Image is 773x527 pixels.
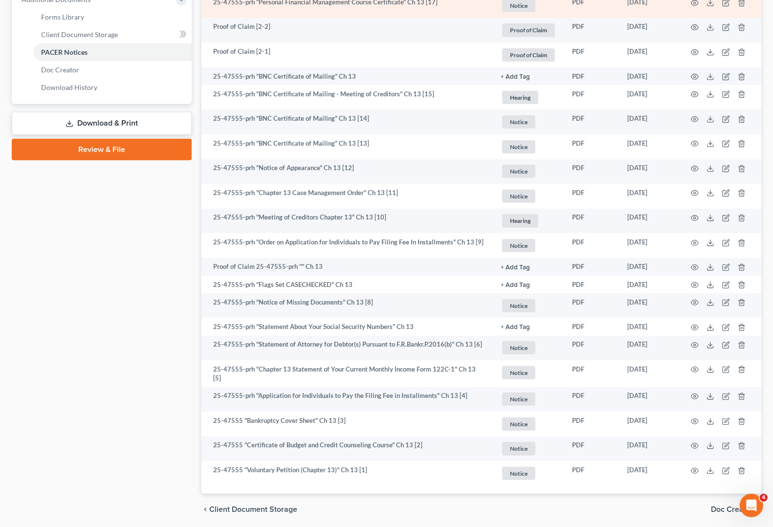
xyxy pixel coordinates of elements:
[33,61,192,79] a: Doc Creator
[33,26,192,44] a: Client Document Storage
[619,318,679,335] td: [DATE]
[501,322,556,331] a: + Add Tag
[501,213,556,229] a: Hearing
[501,465,556,482] a: Notice
[619,85,679,110] td: [DATE]
[619,360,679,387] td: [DATE]
[619,387,679,412] td: [DATE]
[201,461,493,486] td: 25-47555 "Voluntary Petition (Chapter 13)" Ch 13 [1]
[502,140,535,154] span: Notice
[501,238,556,254] a: Notice
[502,467,535,480] span: Notice
[201,209,493,234] td: 25-47555-prh "Meeting of Creditors Chapter 13" Ch 13 [10]
[502,214,538,227] span: Hearing
[619,184,679,209] td: [DATE]
[564,85,619,110] td: PDF
[201,85,493,110] td: 25-47555-prh "BNC Certificate of Mailing - Meeting of Creditors" Ch 13 [15]
[502,299,535,312] span: Notice
[201,412,493,437] td: 25-47555 "Bankruptcy Cover Sheet" Ch 13 [3]
[201,336,493,361] td: 25-47555-prh "Statement of Attorney for Debtor(s) Pursuant to F.R.Bankr.P.2016(b)" Ch 13 [6]
[201,134,493,159] td: 25-47555-prh "BNC Certificate of Mailing" Ch 13 [13]
[201,18,493,43] td: Proof of Claim [2-2]
[564,461,619,486] td: PDF
[564,318,619,335] td: PDF
[201,67,493,85] td: 25-47555-prh "BNC Certificate of Mailing" Ch 13
[201,387,493,412] td: 25-47555-prh "Application for Individuals to Pay the Filing Fee in Installments" Ch 13 [4]
[564,258,619,276] td: PDF
[619,258,679,276] td: [DATE]
[564,67,619,85] td: PDF
[201,318,493,335] td: 25-47555-prh "Statement About Your Social Security Numbers" Ch 13
[564,387,619,412] td: PDF
[33,79,192,96] a: Download History
[502,23,555,37] span: Proof of Claim
[502,115,535,129] span: Notice
[619,110,679,134] td: [DATE]
[201,505,209,513] i: chevron_left
[201,437,493,461] td: 25-47555 "Certificate of Budget and Credit Counseling Course" Ch 13 [2]
[501,139,556,155] a: Notice
[740,494,763,517] iframe: Intercom live chat
[619,461,679,486] td: [DATE]
[760,494,768,502] span: 4
[501,22,556,38] a: Proof of Claim
[501,74,530,80] button: + Add Tag
[501,47,556,63] a: Proof of Claim
[502,239,535,252] span: Notice
[201,233,493,258] td: 25-47555-prh "Order on Application for Individuals to Pay Filing Fee In Installments" Ch 13 [9]
[564,134,619,159] td: PDF
[619,276,679,293] td: [DATE]
[201,293,493,318] td: 25-47555-prh "Notice of Missing Documents" Ch 13 [8]
[501,72,556,81] a: + Add Tag
[502,190,535,203] span: Notice
[502,48,555,62] span: Proof of Claim
[201,258,493,276] td: Proof of Claim 25-47555-prh "" Ch 13
[41,48,88,56] span: PACER Notices
[12,112,192,135] a: Download & Print
[619,209,679,234] td: [DATE]
[501,89,556,106] a: Hearing
[201,276,493,293] td: 25-47555-prh "Flags Set CASECHECKED" Ch 13
[501,114,556,130] a: Notice
[41,66,79,74] span: Doc Creator
[564,233,619,258] td: PDF
[209,505,297,513] span: Client Document Storage
[501,440,556,457] a: Notice
[33,8,192,26] a: Forms Library
[501,282,530,288] button: + Add Tag
[619,67,679,85] td: [DATE]
[564,437,619,461] td: PDF
[619,134,679,159] td: [DATE]
[502,91,538,104] span: Hearing
[619,437,679,461] td: [DATE]
[564,336,619,361] td: PDF
[502,417,535,431] span: Notice
[501,391,556,407] a: Notice
[564,360,619,387] td: PDF
[711,505,761,513] button: Doc Creator chevron_right
[564,159,619,184] td: PDF
[502,366,535,379] span: Notice
[41,83,97,91] span: Download History
[619,159,679,184] td: [DATE]
[711,505,753,513] span: Doc Creator
[619,43,679,67] td: [DATE]
[564,276,619,293] td: PDF
[501,416,556,432] a: Notice
[564,110,619,134] td: PDF
[502,341,535,354] span: Notice
[201,360,493,387] td: 25-47555-prh "Chapter 13 Statement of Your Current Monthly Income Form 122C-1" Ch 13 [5]
[619,18,679,43] td: [DATE]
[201,505,297,513] button: chevron_left Client Document Storage
[501,298,556,314] a: Notice
[41,13,84,21] span: Forms Library
[501,262,556,271] a: + Add Tag
[501,163,556,179] a: Notice
[619,336,679,361] td: [DATE]
[41,30,118,39] span: Client Document Storage
[501,340,556,356] a: Notice
[201,159,493,184] td: 25-47555-prh "Notice of Appearance" Ch 13 [12]
[502,442,535,455] span: Notice
[502,165,535,178] span: Notice
[12,139,192,160] a: Review & File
